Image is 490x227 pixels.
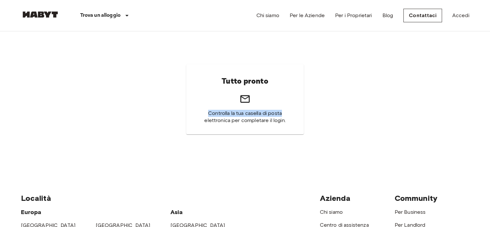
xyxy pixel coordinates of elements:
a: Per Business [395,209,426,215]
span: Località [21,193,51,203]
a: Per le Aziende [290,12,325,19]
a: Chi siamo [256,12,279,19]
span: Controlla la tua casella di posta elettronica per completare il login. [202,110,288,124]
a: Contattaci [403,9,442,22]
h6: Tutto pronto [222,75,268,88]
a: Per i Proprietari [335,12,372,19]
span: Asia [170,209,183,216]
span: Azienda [320,193,351,203]
p: Trova un alloggio [80,12,121,19]
img: Habyt [21,11,60,18]
a: Accedi [452,12,469,19]
span: Europa [21,209,42,216]
span: Community [395,193,437,203]
a: Blog [382,12,393,19]
a: Chi siamo [320,209,343,215]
